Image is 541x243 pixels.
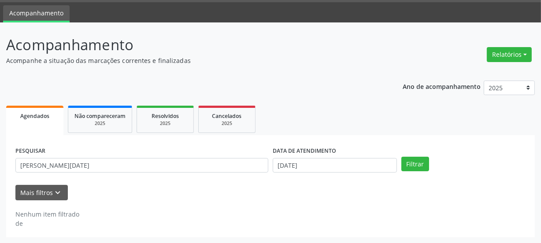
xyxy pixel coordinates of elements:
[15,210,79,219] div: Nenhum item filtrado
[15,158,268,173] input: Nome, CNS
[20,112,49,120] span: Agendados
[273,144,336,158] label: DATA DE ATENDIMENTO
[273,158,397,173] input: Selecione um intervalo
[3,5,70,22] a: Acompanhamento
[15,185,68,200] button: Mais filtroskeyboard_arrow_down
[152,112,179,120] span: Resolvidos
[6,34,376,56] p: Acompanhamento
[74,112,126,120] span: Não compareceram
[487,47,532,62] button: Relatórios
[74,120,126,127] div: 2025
[403,81,481,92] p: Ano de acompanhamento
[205,120,249,127] div: 2025
[212,112,242,120] span: Cancelados
[15,144,45,158] label: PESQUISAR
[143,120,187,127] div: 2025
[401,157,429,172] button: Filtrar
[15,219,79,228] div: de
[6,56,376,65] p: Acompanhe a situação das marcações correntes e finalizadas
[53,188,63,198] i: keyboard_arrow_down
